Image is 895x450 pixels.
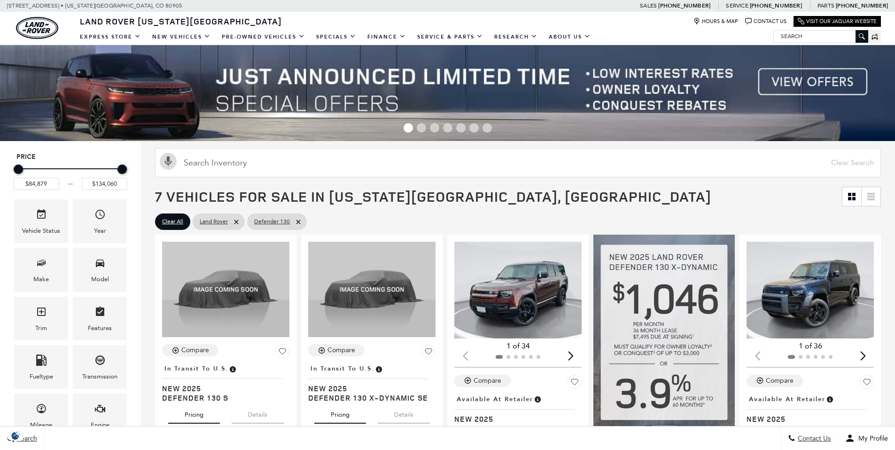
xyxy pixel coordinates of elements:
[860,375,874,393] button: Save Vehicle
[94,255,106,274] span: Model
[94,226,106,236] div: Year
[73,345,127,389] div: TransmissionTransmission
[543,29,596,45] a: About Us
[16,17,58,39] a: land-rover
[14,248,68,292] div: MakeMake
[795,434,831,442] span: Contact Us
[374,363,383,374] span: Vehicle has shipped from factory of origin. Estimated time of delivery to Retailer is on average ...
[30,420,52,430] div: Mileage
[489,29,543,45] a: Research
[160,153,177,170] svg: Click to toggle on voice search
[73,394,127,437] div: EngineEngine
[311,29,362,45] a: Specials
[155,187,711,206] span: 7 Vehicles for Sale in [US_STATE][GEOGRAPHIC_DATA], [GEOGRAPHIC_DATA]
[308,384,428,393] span: New 2025
[421,344,436,362] button: Save Vehicle
[36,304,47,323] span: Trim
[162,384,282,393] span: New 2025
[162,216,183,228] span: Clear All
[750,2,802,9] a: [PHONE_NUMBER]
[164,363,228,374] span: In Transit to U.S.
[5,431,26,441] img: Opt-Out Icon
[91,274,109,284] div: Model
[454,424,575,433] span: Defender 130 X-Dynamic SE
[856,346,869,366] div: Next slide
[181,346,209,355] div: Compare
[747,242,875,339] img: 2025 Land Rover Defender 130 V8 1
[747,424,867,433] span: Defender 130 V8
[147,29,216,45] a: New Vehicles
[747,375,803,387] button: Compare Vehicle
[5,431,26,441] section: Click to Open Cookie Consent Modal
[22,226,60,236] div: Vehicle Status
[855,434,888,442] span: My Profile
[774,31,868,42] input: Search
[14,178,59,190] input: Minimum
[454,242,583,339] div: 1 / 2
[73,297,127,340] div: FeaturesFeatures
[817,2,834,9] span: Parts
[457,394,533,404] span: Available at Retailer
[275,344,289,362] button: Save Vehicle
[35,323,47,333] div: Trim
[16,153,125,161] h5: Price
[74,16,288,27] a: Land Rover [US_STATE][GEOGRAPHIC_DATA]
[533,394,542,404] span: Vehicle is in stock and ready for immediate delivery. Due to demand, availability is subject to c...
[14,394,68,437] div: MileageMileage
[483,123,492,133] span: Go to slide 7
[454,341,582,351] div: 1 of 34
[91,420,109,430] div: Engine
[640,2,657,9] span: Sales
[36,352,47,371] span: Fueltype
[454,375,511,387] button: Compare Vehicle
[94,304,106,323] span: Features
[454,414,575,424] span: New 2025
[766,377,794,385] div: Compare
[73,248,127,292] div: ModelModel
[36,401,47,420] span: Mileage
[308,344,365,356] button: Compare Vehicle
[14,165,23,174] div: Minimum Price
[658,2,710,9] a: [PHONE_NUMBER]
[162,393,282,403] span: Defender 130 S
[82,371,117,382] div: Transmission
[162,242,289,337] img: 2025 Land Rover Defender 130 S
[456,123,466,133] span: Go to slide 5
[168,403,220,423] button: pricing tab
[362,29,412,45] a: Finance
[7,2,182,9] a: [STREET_ADDRESS] • [US_STATE][GEOGRAPHIC_DATA], CO 80905
[162,362,289,403] a: In Transit to U.S.New 2025Defender 130 S
[749,394,825,404] span: Available at Retailer
[36,255,47,274] span: Make
[747,242,875,339] div: 1 / 2
[94,352,106,371] span: Transmission
[404,123,413,133] span: Go to slide 1
[693,18,738,25] a: Hours & Map
[474,377,501,385] div: Compare
[564,346,577,366] div: Next slide
[16,17,58,39] img: Land Rover
[568,375,582,393] button: Save Vehicle
[745,18,786,25] a: Contact Us
[798,18,877,25] a: Visit Our Jaguar Website
[308,242,436,337] img: 2025 Land Rover Defender 130 X-Dynamic SE
[443,123,452,133] span: Go to slide 4
[747,414,867,424] span: New 2025
[80,16,282,27] span: Land Rover [US_STATE][GEOGRAPHIC_DATA]
[74,29,596,45] nav: Main Navigation
[726,2,748,9] span: Service
[162,344,218,356] button: Compare Vehicle
[311,363,374,374] span: In Transit to U.S.
[74,29,147,45] a: EXPRESS STORE
[454,393,582,433] a: Available at RetailerNew 2025Defender 130 X-Dynamic SE
[412,29,489,45] a: Service & Parts
[94,401,106,420] span: Engine
[254,216,290,228] span: Defender 130
[88,323,112,333] div: Features
[469,123,479,133] span: Go to slide 6
[14,199,68,243] div: VehicleVehicle Status
[216,29,311,45] a: Pre-Owned Vehicles
[94,206,106,226] span: Year
[747,341,874,351] div: 1 of 36
[33,274,49,284] div: Make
